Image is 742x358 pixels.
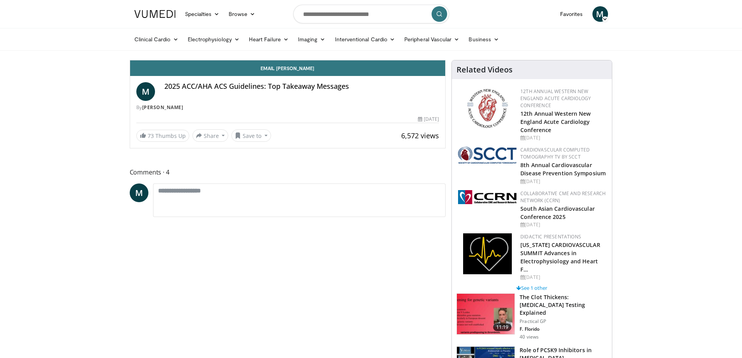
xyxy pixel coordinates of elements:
div: [DATE] [520,134,606,141]
img: 51a70120-4f25-49cc-93a4-67582377e75f.png.150x105_q85_autocrop_double_scale_upscale_version-0.2.png [458,146,516,164]
a: 73 Thumbs Up [136,130,189,142]
a: Cardiovascular Computed Tomography TV by SCCT [520,146,590,160]
a: Business [464,32,504,47]
img: 0954f259-7907-4053-a817-32a96463ecc8.png.150x105_q85_autocrop_double_scale_upscale_version-0.2.png [466,88,509,129]
a: M [592,6,608,22]
span: 73 [148,132,154,139]
div: By [136,104,439,111]
div: [DATE] [520,221,606,228]
p: 40 views [520,334,539,340]
button: Save to [231,129,271,142]
div: [DATE] [520,274,606,281]
a: South Asian Cardiovascular Conference 2025 [520,205,595,220]
img: VuMedi Logo [134,10,176,18]
a: Imaging [293,32,330,47]
a: Email [PERSON_NAME] [130,60,446,76]
a: Heart Failure [244,32,293,47]
span: 6,572 views [401,131,439,140]
span: Comments 4 [130,167,446,177]
div: [DATE] [418,116,439,123]
button: Share [192,129,229,142]
a: Specialties [180,6,224,22]
a: [US_STATE] CARDIOVASCULAR SUMMIT Advances in Electrophysiology and Heart F… [520,241,600,273]
a: Electrophysiology [183,32,244,47]
a: [PERSON_NAME] [142,104,183,111]
a: Interventional Cardio [330,32,400,47]
img: a04ee3ba-8487-4636-b0fb-5e8d268f3737.png.150x105_q85_autocrop_double_scale_upscale_version-0.2.png [458,190,516,204]
img: 1860aa7a-ba06-47e3-81a4-3dc728c2b4cf.png.150x105_q85_autocrop_double_scale_upscale_version-0.2.png [463,233,512,274]
div: Didactic Presentations [520,233,606,240]
a: 11:19 The Clot Thickens: [MEDICAL_DATA] Testing Explained Practical GP F. Florido 40 views [456,293,607,340]
span: 11:19 [493,323,512,331]
a: M [130,183,148,202]
img: 7b0db7e1-b310-4414-a1d3-dac447dbe739.150x105_q85_crop-smart_upscale.jpg [457,294,515,334]
p: Practical GP [520,318,607,324]
h3: The Clot Thickens: [MEDICAL_DATA] Testing Explained [520,293,607,317]
a: Clinical Cardio [130,32,183,47]
a: Peripheral Vascular [400,32,464,47]
h4: Related Videos [456,65,513,74]
div: [DATE] [520,178,606,185]
a: 12th Annual Western New England Acute Cardiology Conference [520,88,591,109]
a: See 1 other [516,284,547,291]
a: 12th Annual Western New England Acute Cardiology Conference [520,110,590,134]
h4: 2025 ACC/AHA ACS Guidelines: Top Takeaway Messages [164,82,439,91]
a: 8th Annual Cardiovascular Disease Prevention Symposium [520,161,606,177]
a: Favorites [555,6,588,22]
input: Search topics, interventions [293,5,449,23]
a: Browse [224,6,260,22]
a: M [136,82,155,101]
a: Collaborative CME and Research Network (CCRN) [520,190,606,204]
p: F. Florido [520,326,607,332]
